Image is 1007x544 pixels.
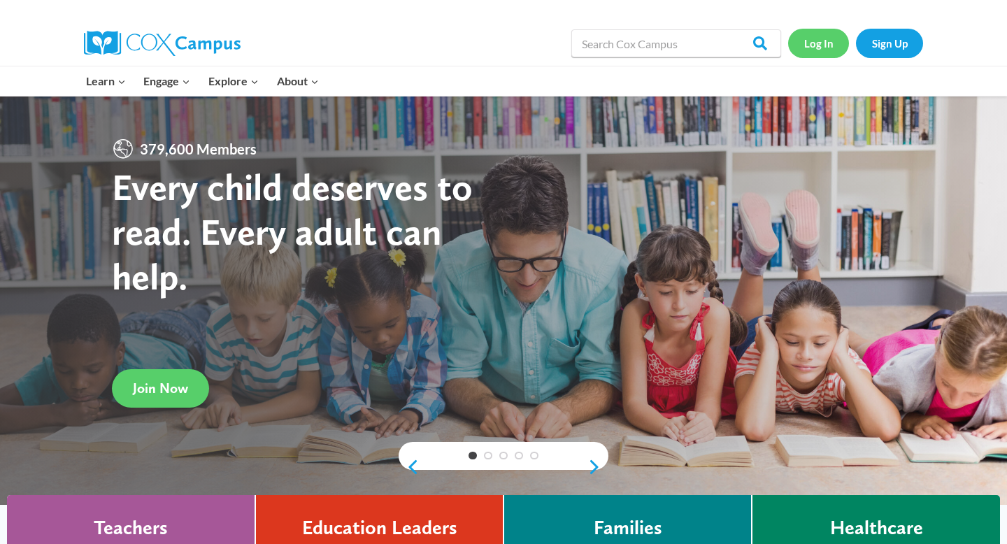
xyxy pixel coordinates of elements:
[788,29,849,57] a: Log In
[830,516,923,540] h4: Healthcare
[133,380,188,396] span: Join Now
[94,516,168,540] h4: Teachers
[134,138,262,160] span: 379,600 Members
[399,459,420,475] a: previous
[484,452,492,460] a: 2
[302,516,457,540] h4: Education Leaders
[77,66,327,96] nav: Primary Navigation
[499,452,508,460] a: 3
[788,29,923,57] nav: Secondary Navigation
[571,29,781,57] input: Search Cox Campus
[84,31,241,56] img: Cox Campus
[399,453,608,481] div: content slider buttons
[530,452,538,460] a: 5
[268,66,328,96] button: Child menu of About
[587,459,608,475] a: next
[594,516,662,540] h4: Families
[199,66,268,96] button: Child menu of Explore
[515,452,523,460] a: 4
[112,369,209,408] a: Join Now
[856,29,923,57] a: Sign Up
[77,66,135,96] button: Child menu of Learn
[469,452,477,460] a: 1
[112,164,473,298] strong: Every child deserves to read. Every adult can help.
[135,66,200,96] button: Child menu of Engage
